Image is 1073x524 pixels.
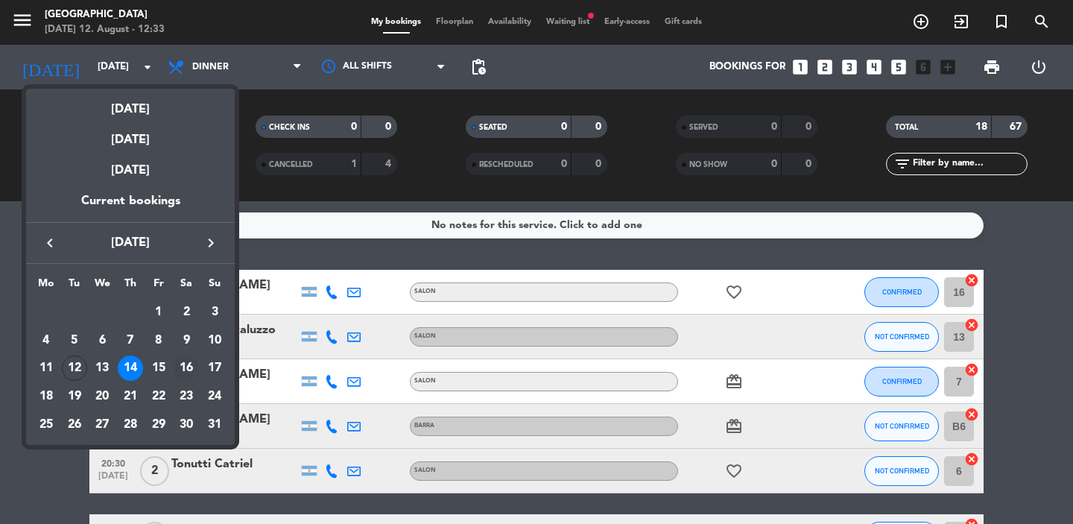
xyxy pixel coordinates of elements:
div: 27 [89,412,115,438]
td: August 5, 2025 [60,326,89,355]
span: [DATE] [63,233,197,253]
div: [DATE] [26,150,235,192]
div: 8 [146,328,171,353]
div: 15 [146,356,171,381]
div: 14 [118,356,143,381]
div: 23 [174,384,199,409]
td: August 30, 2025 [173,411,201,439]
div: 22 [146,384,171,409]
div: 4 [34,328,59,353]
div: 9 [174,328,199,353]
div: 26 [62,412,87,438]
td: August 14, 2025 [116,355,145,383]
div: 7 [118,328,143,353]
td: August 21, 2025 [116,382,145,411]
button: keyboard_arrow_right [197,233,224,253]
div: 2 [174,300,199,325]
button: keyboard_arrow_left [37,233,63,253]
td: August 13, 2025 [88,355,116,383]
td: August 3, 2025 [200,298,229,326]
div: 11 [34,356,59,381]
th: Thursday [116,275,145,298]
td: August 9, 2025 [173,326,201,355]
td: August 19, 2025 [60,382,89,411]
div: 25 [34,412,59,438]
td: August 4, 2025 [32,326,60,355]
td: AUG [32,298,145,326]
th: Sunday [200,275,229,298]
div: 12 [62,356,87,381]
td: August 12, 2025 [60,355,89,383]
div: 30 [174,412,199,438]
th: Friday [145,275,173,298]
th: Wednesday [88,275,116,298]
div: 16 [174,356,199,381]
div: 1 [146,300,171,325]
div: 21 [118,384,143,409]
td: August 18, 2025 [32,382,60,411]
td: August 15, 2025 [145,355,173,383]
td: August 11, 2025 [32,355,60,383]
td: August 29, 2025 [145,411,173,439]
td: August 27, 2025 [88,411,116,439]
td: August 31, 2025 [200,411,229,439]
th: Monday [32,275,60,298]
div: 29 [146,412,171,438]
th: Tuesday [60,275,89,298]
td: August 26, 2025 [60,411,89,439]
div: 18 [34,384,59,409]
td: August 24, 2025 [200,382,229,411]
div: [DATE] [26,89,235,119]
i: keyboard_arrow_right [202,234,220,252]
td: August 1, 2025 [145,298,173,326]
td: August 20, 2025 [88,382,116,411]
div: 24 [202,384,227,409]
td: August 22, 2025 [145,382,173,411]
div: 28 [118,412,143,438]
td: August 25, 2025 [32,411,60,439]
div: Current bookings [26,192,235,222]
div: 13 [89,356,115,381]
div: 10 [202,328,227,353]
td: August 8, 2025 [145,326,173,355]
td: August 16, 2025 [173,355,201,383]
td: August 6, 2025 [88,326,116,355]
div: 20 [89,384,115,409]
td: August 10, 2025 [200,326,229,355]
div: 3 [202,300,227,325]
i: keyboard_arrow_left [41,234,59,252]
td: August 23, 2025 [173,382,201,411]
div: 19 [62,384,87,409]
div: 17 [202,356,227,381]
th: Saturday [173,275,201,298]
div: 31 [202,412,227,438]
td: August 28, 2025 [116,411,145,439]
td: August 17, 2025 [200,355,229,383]
div: 5 [62,328,87,353]
td: August 2, 2025 [173,298,201,326]
div: 6 [89,328,115,353]
td: August 7, 2025 [116,326,145,355]
div: [DATE] [26,119,235,150]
